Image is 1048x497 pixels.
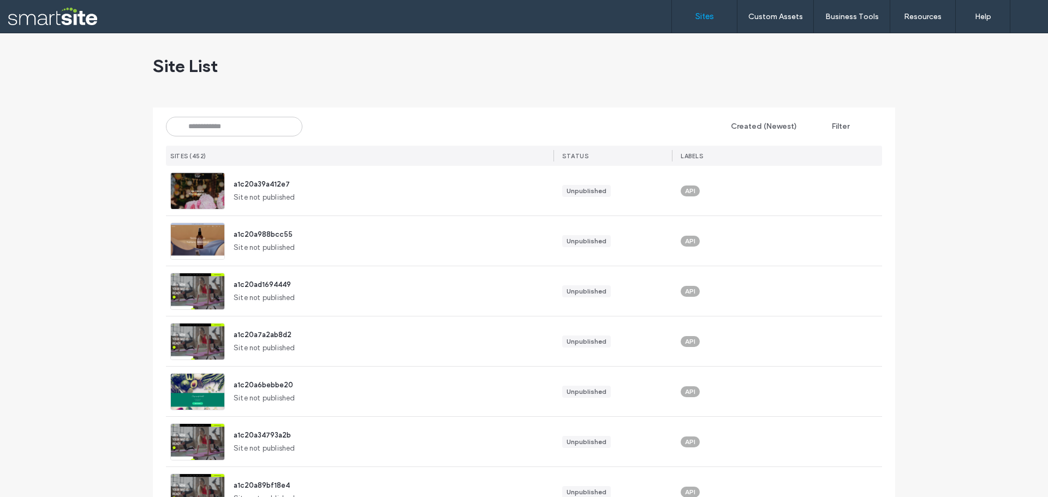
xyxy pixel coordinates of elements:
div: Unpublished [567,487,606,497]
div: Unpublished [567,286,606,296]
div: Unpublished [567,387,606,397]
button: Filter [811,118,860,135]
span: API [685,286,695,296]
label: Sites [695,11,714,21]
span: Site not published [234,443,295,454]
label: Business Tools [825,12,879,21]
div: Unpublished [567,186,606,196]
span: Site not published [234,192,295,203]
a: a1c20a34793a2b [234,431,291,439]
span: SITES (452) [170,152,206,160]
span: Site not published [234,292,295,303]
a: a1c20a7a2ab8d2 [234,331,291,339]
span: API [685,387,695,397]
span: Site not published [234,393,295,404]
button: Created (Newest) [711,118,807,135]
div: Unpublished [567,337,606,346]
span: API [685,437,695,447]
a: a1c20ad1694449 [234,280,291,289]
a: a1c20a89bf18e4 [234,481,290,489]
span: LABELS [681,152,703,160]
label: Custom Assets [748,12,803,21]
span: API [685,236,695,246]
div: Unpublished [567,236,606,246]
div: Unpublished [567,437,606,447]
span: API [685,337,695,346]
span: API [685,487,695,497]
a: a1c20a6bebbe20 [234,381,293,389]
span: API [685,186,695,196]
span: Site not published [234,343,295,354]
a: a1c20a988bcc55 [234,230,293,238]
span: Site not published [234,242,295,253]
label: Resources [904,12,942,21]
label: Help [975,12,991,21]
a: a1c20a39a412e7 [234,180,290,188]
span: STATUS [562,152,588,160]
span: Site List [153,55,218,77]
